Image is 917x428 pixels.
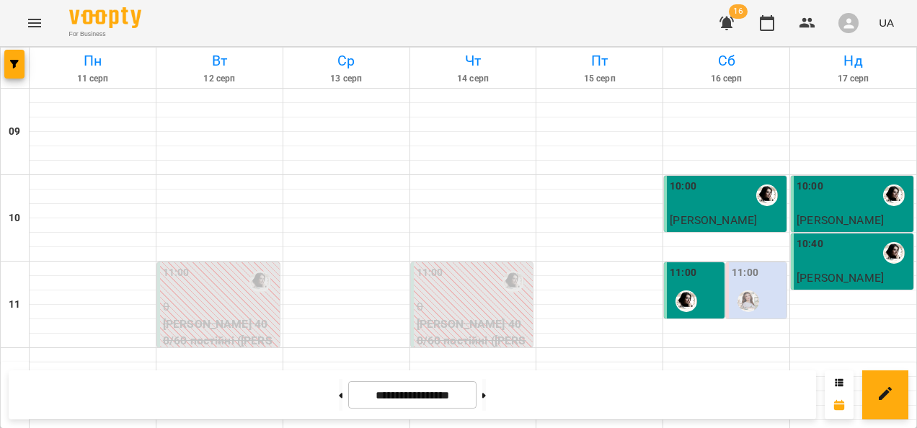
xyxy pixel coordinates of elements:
h6: 13 серп [285,72,407,86]
h6: Вт [159,50,280,72]
button: UA [873,9,900,36]
h6: 10 [9,210,20,226]
h6: 12 серп [159,72,280,86]
label: 11:00 [670,265,696,281]
span: 16 [729,4,748,19]
h6: 17 серп [792,72,914,86]
h6: Сб [665,50,787,72]
h6: 14 серп [412,72,534,86]
h6: 15 серп [539,72,660,86]
h6: Пт [539,50,660,72]
h6: Чт [412,50,534,72]
img: Аліна [675,290,697,312]
button: Menu [17,6,52,40]
h6: 11 серп [32,72,154,86]
label: 11:00 [163,265,190,281]
h6: 09 [9,124,20,140]
label: 11:00 [417,265,443,281]
img: Наталя [737,290,759,312]
label: 10:40 [797,236,823,252]
p: 0 [163,298,277,316]
span: [PERSON_NAME] [797,271,884,285]
span: [PERSON_NAME] [797,213,884,227]
h6: Ср [285,50,407,72]
label: 10:00 [670,179,696,195]
h6: 11 [9,297,20,313]
label: 10:00 [797,179,823,195]
img: Аліна [249,271,271,293]
p: [PERSON_NAME] 400/60 постійні ([PERSON_NAME]) [417,316,531,367]
img: Аліна [883,242,905,264]
span: For Business [69,30,141,39]
h6: 16 серп [665,72,787,86]
p: [PERSON_NAME] 270/40 постійні [670,229,784,263]
p: 0 [417,298,531,316]
img: Аліна [502,271,524,293]
p: [PERSON_NAME] 400/60 постійні ([PERSON_NAME]) [163,316,277,367]
img: Аліна [883,184,905,206]
img: Voopty Logo [69,7,141,28]
h6: Пн [32,50,154,72]
span: [PERSON_NAME] [670,213,757,227]
h6: Нд [792,50,914,72]
span: UA [879,15,894,30]
p: [PERSON_NAME] 270/40 постійні [797,287,911,321]
p: [PERSON_NAME] 270/40 постійні [797,229,911,263]
img: Аліна [756,184,778,206]
label: 11:00 [732,265,758,281]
